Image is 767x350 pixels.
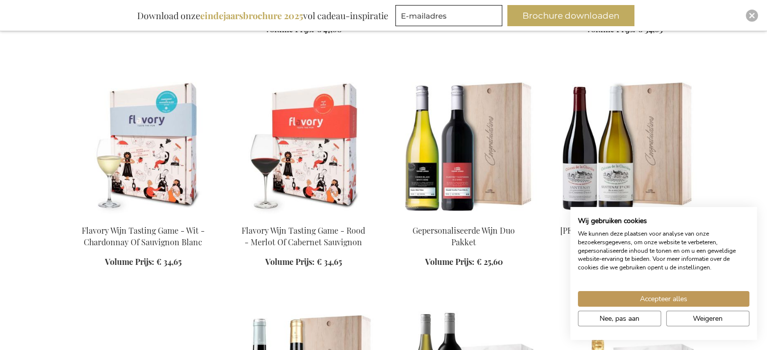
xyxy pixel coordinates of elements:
[105,256,182,268] a: Volume Prijs: € 34,65
[578,217,749,226] h2: Wij gebruiken cookies
[507,5,634,26] button: Brochure downloaden
[477,256,503,267] span: € 25,60
[578,230,749,272] p: We kunnen deze plaatsen voor analyse van onze bezoekersgegevens, om onze website te verbeteren, g...
[693,313,723,324] span: Weigeren
[666,311,749,326] button: Alle cookies weigeren
[133,5,393,26] div: Download onze vol cadeau-inspiratie
[71,213,215,222] a: Flavory Wijn Tasting Game - Wit - Chardonnay Of Sauvignon Blanc
[265,256,342,268] a: Volume Prijs: € 34,65
[425,256,475,267] span: Volume Prijs:
[746,10,758,22] div: Close
[412,225,515,247] a: Gepersonaliseerde Wijn Duo Pakket
[578,291,749,307] button: Accepteer alle cookies
[425,256,503,268] a: Volume Prijs: € 25,60
[71,76,215,217] img: Flavory Wijn Tasting Game - Wit - Chardonnay Of Sauvignon Blanc
[395,5,502,26] input: E-mailadres
[317,256,342,267] span: € 34,65
[640,294,687,304] span: Accepteer alles
[552,213,696,222] a: Yves Girardin Santenay Wijnpakket
[392,76,536,217] img: Gepersonaliseerde Wijn Duo Pakket
[200,10,303,22] b: eindejaarsbrochure 2025
[395,5,505,29] form: marketing offers and promotions
[82,225,205,247] a: Flavory Wijn Tasting Game - Wit - Chardonnay Of Sauvignon Blanc
[749,13,755,19] img: Close
[231,213,376,222] a: Flavory Wijn Tasting Game - Rood - Merlot Of Cabernet Sauvignon
[105,256,154,267] span: Volume Prijs:
[265,256,315,267] span: Volume Prijs:
[231,76,376,217] img: Flavory Wijn Tasting Game - Rood - Merlot Of Cabernet Sauvignon
[552,76,696,217] img: Yves Girardin Santenay Wijnpakket
[242,225,365,247] a: Flavory Wijn Tasting Game - Rood - Merlot Of Cabernet Sauvignon
[156,256,182,267] span: € 34,65
[560,225,688,236] a: [PERSON_NAME] [PERSON_NAME]
[600,313,639,324] span: Nee, pas aan
[392,213,536,222] a: Gepersonaliseerde Wijn Duo Pakket
[578,311,661,326] button: Pas cookie voorkeuren aan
